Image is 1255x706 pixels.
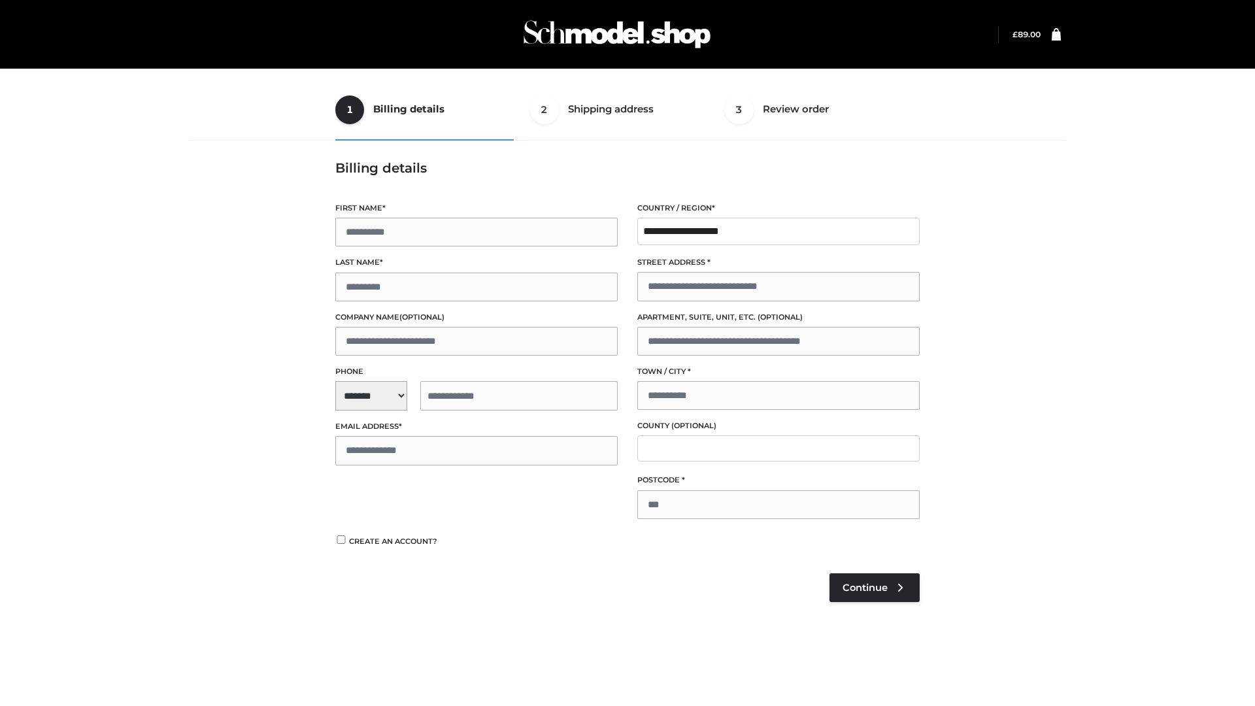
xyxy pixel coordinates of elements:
[758,312,803,322] span: (optional)
[843,582,888,594] span: Continue
[637,256,920,269] label: Street address
[335,202,618,214] label: First name
[335,535,347,544] input: Create an account?
[671,421,716,430] span: (optional)
[335,311,618,324] label: Company name
[1012,29,1018,39] span: £
[637,420,920,432] label: County
[335,365,618,378] label: Phone
[349,537,437,546] span: Create an account?
[335,420,618,433] label: Email address
[829,573,920,602] a: Continue
[335,160,920,176] h3: Billing details
[637,311,920,324] label: Apartment, suite, unit, etc.
[519,8,715,60] img: Schmodel Admin 964
[1012,29,1041,39] bdi: 89.00
[1012,29,1041,39] a: £89.00
[399,312,444,322] span: (optional)
[335,256,618,269] label: Last name
[637,202,920,214] label: Country / Region
[637,474,920,486] label: Postcode
[637,365,920,378] label: Town / City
